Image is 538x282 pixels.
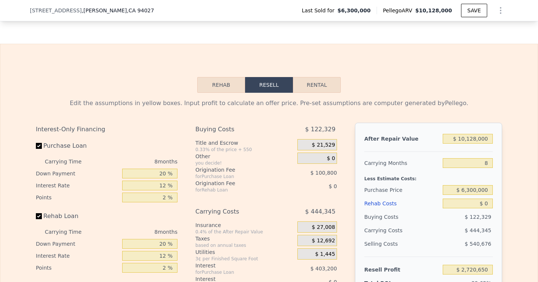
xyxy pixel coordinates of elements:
[493,3,508,18] button: Show Options
[364,210,440,224] div: Buying Costs
[415,7,452,13] span: $10,128,000
[36,250,119,262] div: Interest Rate
[310,266,337,272] span: $ 403,200
[82,7,154,14] span: , [PERSON_NAME]
[30,7,82,14] span: [STREET_ADDRESS]
[364,183,440,197] div: Purchase Price
[364,197,440,210] div: Rehab Costs
[36,180,119,191] div: Interest Rate
[312,237,335,244] span: $ 12,692
[36,143,42,149] input: Purchase Loan
[312,142,335,148] span: $ 21,529
[305,205,335,218] span: $ 444,345
[305,123,335,136] span: $ 122,329
[195,262,279,269] div: Interest
[337,7,371,14] span: $6,300,000
[302,7,338,14] span: Last Sold for
[364,132,440,145] div: After Repair Value
[195,139,294,147] div: Title and Escrow
[364,263,440,276] div: Resell Profit
[195,235,294,242] div: Taxes
[195,174,279,180] div: for Purchase Loan
[364,224,411,237] div: Carrying Costs
[293,77,341,93] button: Rental
[364,237,440,251] div: Selling Costs
[461,4,487,17] button: SAVE
[36,99,502,108] div: Edit the assumptions in yellow boxes. Input profit to calculate an offer price. Pre-set assumptio...
[195,248,294,256] div: Utilities
[465,241,491,247] span: $ 540,676
[364,170,493,183] div: Less Estimate Costs:
[195,153,294,160] div: Other
[195,166,279,174] div: Origination Fee
[36,262,119,274] div: Points
[195,187,279,193] div: for Rehab Loan
[312,224,335,231] span: $ 27,008
[197,77,245,93] button: Rehab
[96,226,177,238] div: 8 months
[195,147,294,153] div: 0.33% of the price + 550
[36,238,119,250] div: Down Payment
[310,170,337,176] span: $ 100,800
[36,209,119,223] label: Rehab Loan
[364,156,440,170] div: Carrying Months
[195,229,294,235] div: 0.4% of the After Repair Value
[245,77,293,93] button: Resell
[195,242,294,248] div: based on annual taxes
[127,7,154,13] span: , CA 94027
[195,180,279,187] div: Origination Fee
[315,251,335,258] span: $ 1,445
[195,269,279,275] div: for Purchase Loan
[45,156,93,168] div: Carrying Time
[195,256,294,262] div: 3¢ per Finished Square Foot
[36,191,119,203] div: Points
[96,156,177,168] div: 8 months
[195,205,279,218] div: Carrying Costs
[465,227,491,233] span: $ 444,345
[195,160,294,166] div: you decide!
[45,226,93,238] div: Carrying Time
[36,139,119,153] label: Purchase Loan
[329,183,337,189] span: $ 0
[327,155,335,162] span: $ 0
[36,123,177,136] div: Interest-Only Financing
[195,123,279,136] div: Buying Costs
[465,214,491,220] span: $ 122,329
[36,213,42,219] input: Rehab Loan
[36,168,119,180] div: Down Payment
[383,7,415,14] span: Pellego ARV
[195,221,294,229] div: Insurance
